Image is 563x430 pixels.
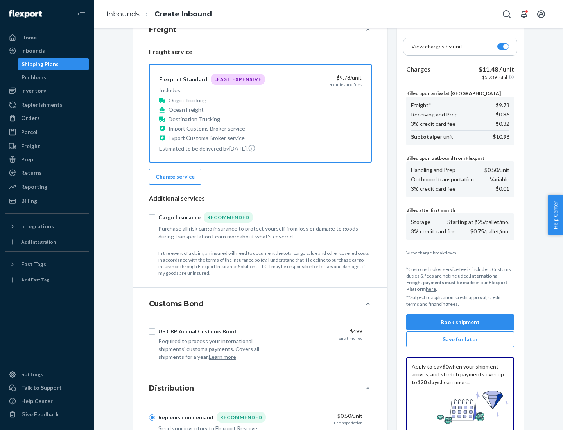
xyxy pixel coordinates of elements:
[149,169,201,185] button: Change service
[411,101,431,109] p: Freight*
[21,128,38,136] div: Parcel
[211,74,265,84] div: Least Expensive
[5,140,89,152] a: Freight
[18,71,90,84] a: Problems
[5,195,89,207] a: Billing
[159,75,208,83] div: Flexport Standard
[5,274,89,286] a: Add Fast Tag
[149,25,176,35] h4: Freight
[5,220,89,233] button: Integrations
[106,10,140,18] a: Inbounds
[411,43,463,50] p: View charges by unit
[442,363,448,370] b: $0
[21,410,59,418] div: Give Feedback
[281,328,362,335] div: $499
[18,58,90,70] a: Shipping Plans
[496,185,509,193] p: $0.01
[5,258,89,271] button: Fast Tags
[5,368,89,381] a: Settings
[5,126,89,138] a: Parcel
[169,125,245,133] p: Import Customs Broker service
[9,10,42,18] img: Flexport logo
[204,212,253,222] div: Recommended
[169,97,206,104] p: Origin Trucking
[21,260,46,268] div: Fast Tags
[21,87,46,95] div: Inventory
[548,195,563,235] button: Help Center
[100,3,218,26] ol: breadcrumbs
[406,314,514,330] button: Book shipment
[21,156,33,163] div: Prep
[158,213,201,221] div: Cargo Insurance
[212,233,240,240] button: Learn more
[406,90,514,97] p: Billed upon arrival at [GEOGRAPHIC_DATA]
[490,176,509,183] p: Variable
[149,328,155,335] input: US CBP Annual Customs Bond
[21,101,63,109] div: Replenishments
[158,337,275,361] div: Required to process your international shipments' customs payments. Covers all shipments for a year.
[411,228,455,235] p: 3% credit card fee
[21,276,49,283] div: Add Fast Tag
[21,114,40,122] div: Orders
[158,328,236,335] div: US CBP Annual Customs Bond
[411,133,453,141] p: per unit
[169,134,245,142] p: Export Customs Broker service
[411,120,455,128] p: 3% credit card fee
[74,6,89,22] button: Close Navigation
[21,183,47,191] div: Reporting
[21,142,40,150] div: Freight
[5,45,89,57] a: Inbounds
[339,335,362,341] div: one-time fee
[21,222,54,230] div: Integrations
[21,371,43,378] div: Settings
[21,169,42,177] div: Returns
[159,144,265,152] p: Estimated to be delivered by [DATE] .
[21,238,56,245] div: Add Integration
[21,197,37,205] div: Billing
[447,218,509,226] p: Starting at $25/pallet/mo.
[159,86,265,94] p: Includes:
[5,236,89,248] a: Add Integration
[406,266,514,293] p: *Customs broker service fee is included. Customs duties & fees are not included.
[417,379,440,385] b: 120 days
[149,299,204,309] h4: Customs Bond
[5,112,89,124] a: Orders
[154,10,212,18] a: Create Inbound
[149,383,194,393] h4: Distribution
[411,218,430,226] p: Storage
[411,111,458,118] p: Receiving and Prep
[149,47,372,56] p: Freight service
[470,228,509,235] p: $0.75/pallet/mo.
[5,382,89,394] a: Talk to Support
[21,397,53,405] div: Help Center
[482,74,507,81] p: $5,739 total
[5,167,89,179] a: Returns
[149,414,155,421] input: Replenish on demandRecommended
[5,395,89,407] a: Help Center
[406,249,514,256] button: View charge breakdown
[496,111,509,118] p: $0.86
[169,106,204,114] p: Ocean Freight
[499,6,515,22] button: Open Search Box
[149,214,155,220] input: Cargo InsuranceRecommended
[5,181,89,193] a: Reporting
[22,60,59,68] div: Shipping Plans
[406,273,507,292] b: International Freight payments must be made in our Flexport Platform .
[411,133,434,140] b: Subtotal
[21,34,37,41] div: Home
[493,133,509,141] p: $10.96
[406,294,514,307] p: **Subject to application, credit approval, credit terms and financing fees.
[158,414,213,421] div: Replenish on demand
[330,82,362,87] div: + duties and fees
[516,6,532,22] button: Open notifications
[5,153,89,166] a: Prep
[411,166,455,174] p: Handling and Prep
[281,412,362,420] div: $0.50 /unit
[5,31,89,44] a: Home
[533,6,549,22] button: Open account menu
[411,176,474,183] p: Outbound transportation
[406,155,514,161] p: Billed upon outbound from Flexport
[479,65,514,74] p: $11.48 / unit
